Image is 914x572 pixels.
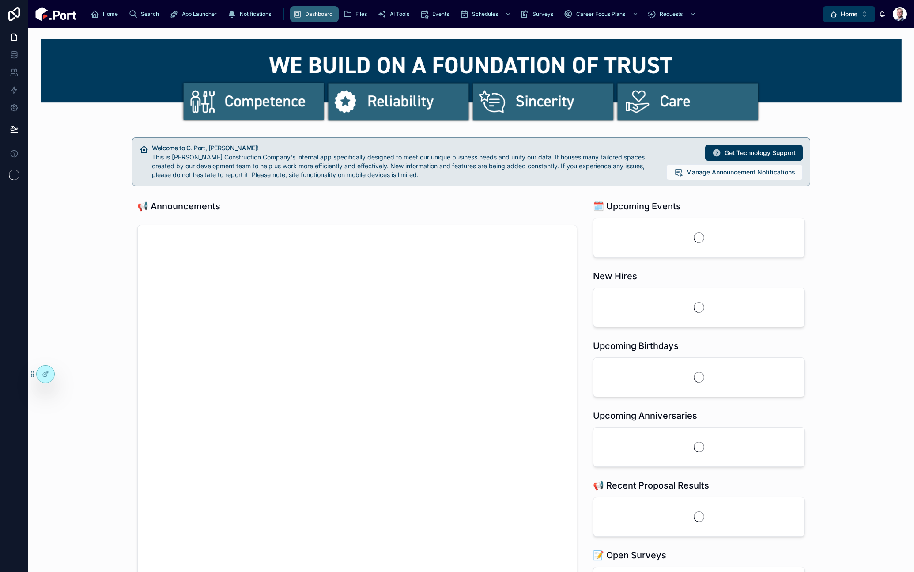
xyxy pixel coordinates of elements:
[41,39,902,123] img: 22972-cportbannew_topban3-02.png
[290,6,339,22] a: Dashboard
[375,6,415,22] a: AI Tools
[517,6,559,22] a: Surveys
[35,7,76,21] img: App logo
[593,270,637,282] h1: New Hires
[167,6,223,22] a: App Launcher
[593,200,681,212] h1: 🗓️ Upcoming Events
[417,6,455,22] a: Events
[305,11,332,18] span: Dashboard
[593,340,679,352] h1: Upcoming Birthdays
[472,11,498,18] span: Schedules
[645,6,700,22] a: Requests
[593,549,666,561] h1: 📝 Open Surveys
[666,164,803,180] button: Manage Announcement Notifications
[432,11,449,18] span: Events
[152,145,659,151] h5: Welcome to C. Port, Matt!
[355,11,367,18] span: Files
[823,6,875,22] button: Select Button
[137,200,220,212] h1: 📢 Announcements
[126,6,165,22] a: Search
[225,6,277,22] a: Notifications
[686,168,795,177] span: Manage Announcement Notifications
[533,11,553,18] span: Surveys
[88,6,124,22] a: Home
[576,11,625,18] span: Career Focus Plans
[240,11,271,18] span: Notifications
[705,145,803,161] button: Get Technology Support
[593,409,697,422] h1: Upcoming Anniversaries
[152,153,659,179] div: This is Clark Construction Company's internal app specifically designed to meet our unique busine...
[83,4,823,24] div: scrollable content
[660,11,683,18] span: Requests
[340,6,373,22] a: Files
[182,11,217,18] span: App Launcher
[725,148,796,157] span: Get Technology Support
[103,11,118,18] span: Home
[390,11,409,18] span: AI Tools
[593,479,709,492] h1: 📢 Recent Proposal Results
[561,6,643,22] a: Career Focus Plans
[141,11,159,18] span: Search
[152,153,645,178] span: This is [PERSON_NAME] Construction Company's internal app specifically designed to meet our uniqu...
[457,6,516,22] a: Schedules
[841,10,857,19] span: Home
